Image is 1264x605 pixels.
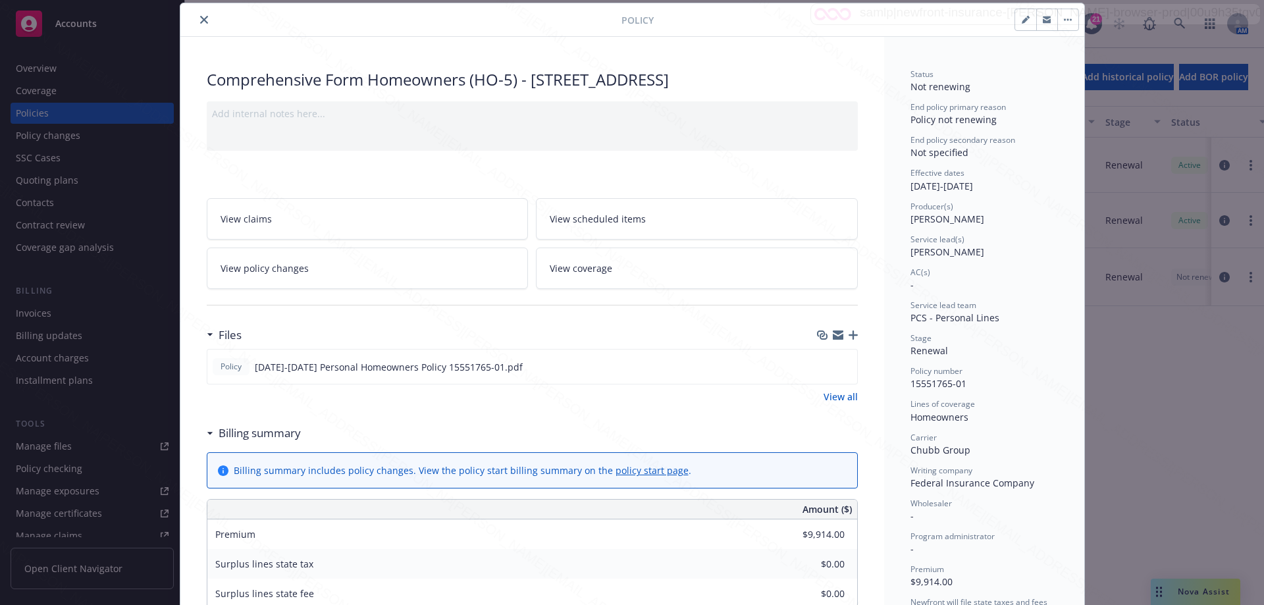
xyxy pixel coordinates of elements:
span: Writing company [910,465,972,476]
span: - [910,542,914,555]
span: Carrier [910,432,937,443]
a: View policy changes [207,248,529,289]
div: Comprehensive Form Homeowners (HO-5) - [STREET_ADDRESS] [207,68,858,91]
span: 15551765-01 [910,377,966,390]
div: Files [207,327,242,344]
span: View scheduled items [550,212,646,226]
span: - [910,510,914,522]
span: Stage [910,332,932,344]
span: Wholesaler [910,498,952,509]
span: View coverage [550,261,612,275]
span: Not specified [910,146,968,159]
input: 0.00 [767,525,853,544]
span: [DATE]-[DATE] Personal Homeowners Policy 15551765-01.pdf [255,360,523,374]
span: View claims [221,212,272,226]
span: Policy not renewing [910,113,997,126]
span: Premium [215,528,255,540]
div: Homeowners [910,410,1058,424]
span: Service lead(s) [910,234,964,245]
span: View policy changes [221,261,309,275]
span: End policy primary reason [910,101,1006,113]
a: View claims [207,198,529,240]
span: Surplus lines state tax [215,558,313,570]
span: Premium [910,564,944,575]
a: View scheduled items [536,198,858,240]
button: close [196,12,212,28]
a: View all [824,390,858,404]
button: preview file [840,360,852,374]
span: Renewal [910,344,948,357]
span: Not renewing [910,80,970,93]
span: - [910,278,914,291]
span: Policy number [910,365,962,377]
input: 0.00 [767,584,853,604]
span: Amount ($) [803,502,852,516]
a: View coverage [536,248,858,289]
span: PCS - Personal Lines [910,311,999,324]
span: Lines of coverage [910,398,975,409]
input: 0.00 [767,554,853,574]
button: download file [819,360,829,374]
span: Effective dates [910,167,964,178]
div: Billing summary includes policy changes. View the policy start billing summary on the . [234,463,691,477]
span: Producer(s) [910,201,953,212]
div: Add internal notes here... [212,107,853,120]
div: Billing summary [207,425,301,442]
span: Surplus lines state fee [215,587,314,600]
span: Chubb Group [910,444,970,456]
span: Service lead team [910,300,976,311]
span: Program administrator [910,531,995,542]
h3: Files [219,327,242,344]
div: [DATE] - [DATE] [910,167,1058,192]
span: Policy [621,13,654,27]
span: $9,914.00 [910,575,953,588]
a: policy start page [616,464,689,477]
span: [PERSON_NAME] [910,246,984,258]
span: Policy [218,361,244,373]
h3: Billing summary [219,425,301,442]
span: [PERSON_NAME] [910,213,984,225]
span: End policy secondary reason [910,134,1015,145]
span: Status [910,68,934,80]
span: Federal Insurance Company [910,477,1034,489]
span: AC(s) [910,267,930,278]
